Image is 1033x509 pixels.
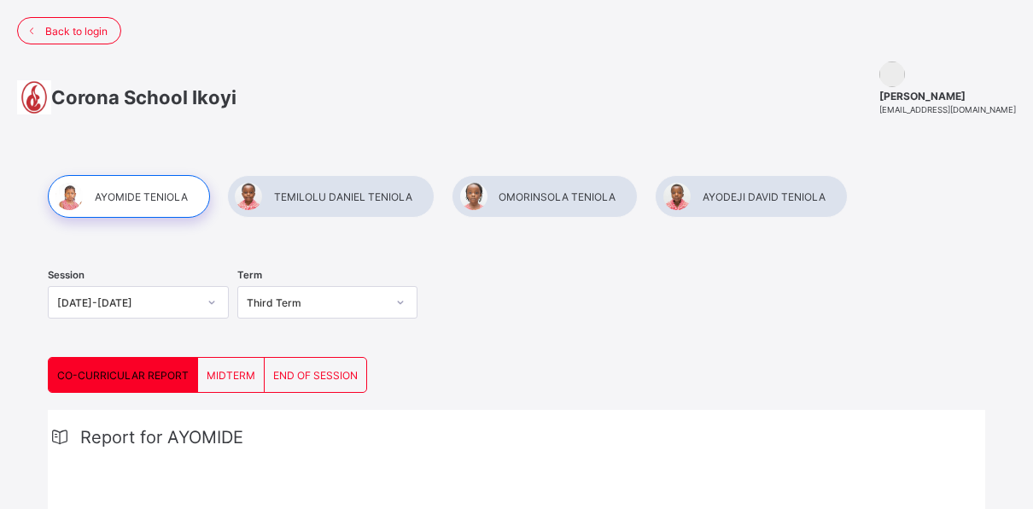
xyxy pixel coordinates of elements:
span: Term [237,269,262,281]
span: CO-CURRICULAR REPORT [57,369,189,382]
span: Back to login [45,25,108,38]
span: MIDTERM [207,369,255,382]
span: END OF SESSION [273,369,358,382]
span: [EMAIL_ADDRESS][DOMAIN_NAME] [879,105,1016,114]
div: [DATE]-[DATE] [57,296,197,309]
div: Third Term [247,296,387,309]
img: School logo [17,80,51,114]
span: [PERSON_NAME] [879,90,1016,102]
span: Corona School Ikoyi [51,86,236,108]
span: Report for AYOMIDE [80,427,243,448]
span: Session [48,269,85,281]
